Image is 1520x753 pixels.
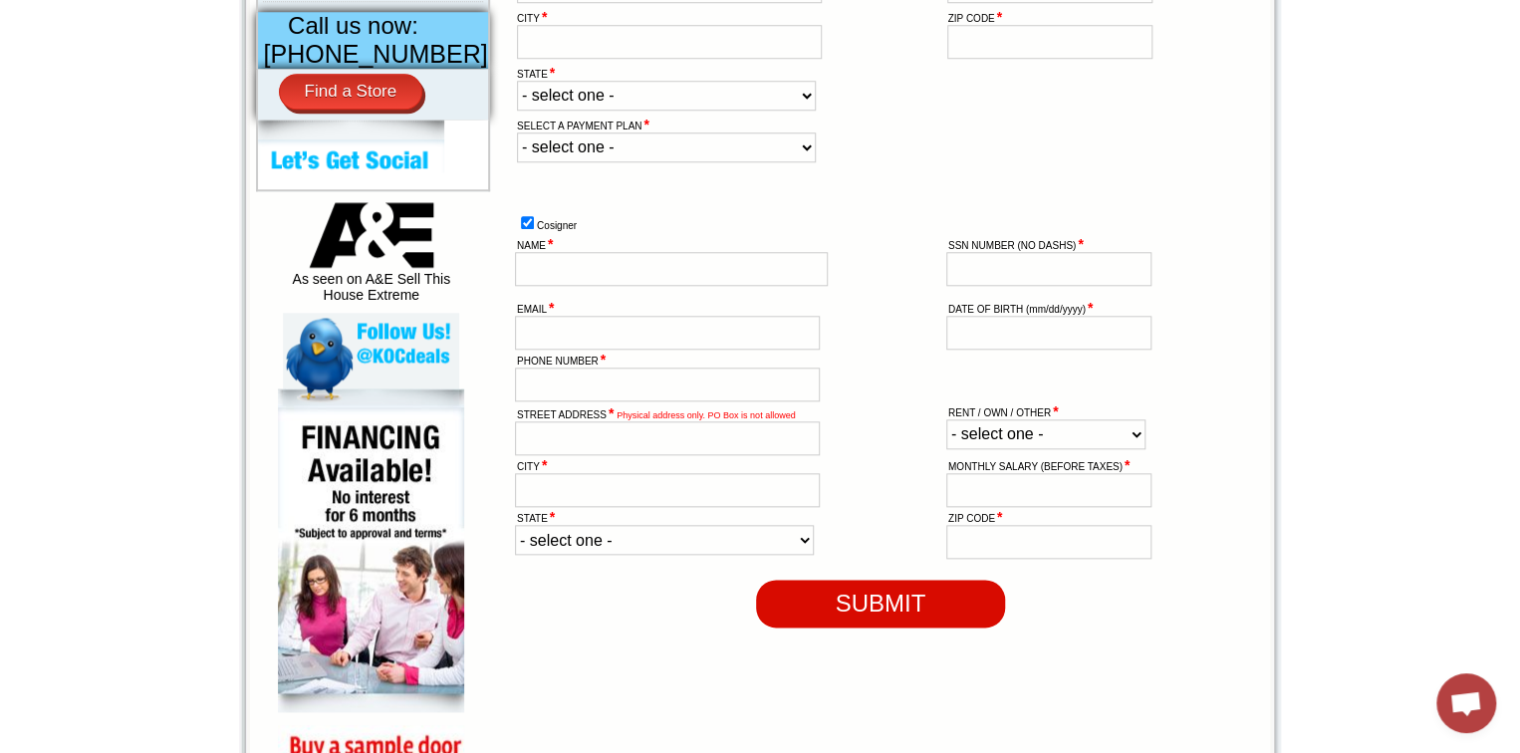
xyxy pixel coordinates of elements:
td: ZIP CODE [945,7,1154,61]
input: SUBMIT [756,580,1005,627]
td: RENT / OWN / OTHER [946,405,1147,444]
td: ZIP CODE [946,511,1153,551]
td: DATE OF BIRTH (mm/dd/yyyy) [946,302,1153,342]
td: CITY [515,459,822,499]
td: CITY [515,7,824,61]
td: NAME [515,238,828,300]
a: Find a Store [279,74,423,110]
span: [PHONE_NUMBER] [264,40,488,68]
td: SELECT A PAYMENT PLAN [515,115,824,164]
td: SSN NUMBER (NO DASHS) [946,238,1153,278]
td: STATE [515,63,824,113]
td: EMAIL [515,302,822,342]
label: Physical address only. PO Box is not allowed [617,410,795,420]
td: STREET ADDRESS [515,407,822,447]
td: PHONE NUMBER [515,354,822,393]
span: Call us now: [288,12,418,39]
td: Cosigner [515,211,1246,234]
div: As seen on A&E Sell This House Extreme [283,202,459,313]
div: Open chat [1436,673,1496,733]
td: MONTHLY SALARY (BEFORE TAXES) [946,459,1153,499]
td: STATE [515,511,816,550]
